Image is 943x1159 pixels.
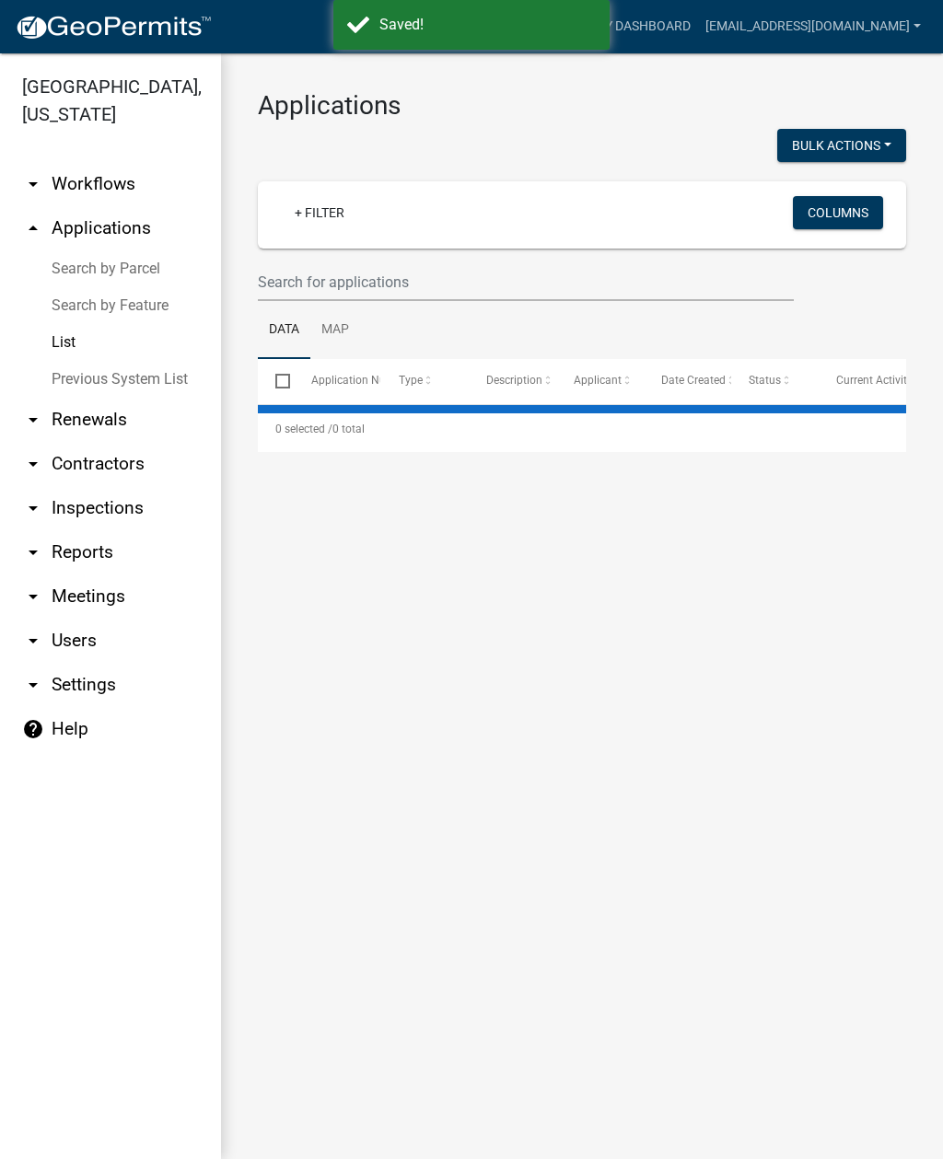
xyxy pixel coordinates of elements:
[556,359,644,403] datatable-header-cell: Applicant
[399,374,423,387] span: Type
[22,718,44,740] i: help
[22,409,44,431] i: arrow_drop_down
[310,301,360,360] a: Map
[587,9,698,44] a: My Dashboard
[22,674,44,696] i: arrow_drop_down
[749,374,781,387] span: Status
[22,585,44,608] i: arrow_drop_down
[311,374,412,387] span: Application Number
[836,374,913,387] span: Current Activity
[258,406,906,452] div: 0 total
[293,359,380,403] datatable-header-cell: Application Number
[469,359,556,403] datatable-header-cell: Description
[22,173,44,195] i: arrow_drop_down
[379,14,596,36] div: Saved!
[22,630,44,652] i: arrow_drop_down
[486,374,542,387] span: Description
[22,217,44,239] i: arrow_drop_up
[644,359,731,403] datatable-header-cell: Date Created
[22,497,44,519] i: arrow_drop_down
[258,90,906,122] h3: Applications
[661,374,726,387] span: Date Created
[380,359,468,403] datatable-header-cell: Type
[574,374,622,387] span: Applicant
[258,263,794,301] input: Search for applications
[731,359,819,403] datatable-header-cell: Status
[22,453,44,475] i: arrow_drop_down
[793,196,883,229] button: Columns
[819,359,906,403] datatable-header-cell: Current Activity
[698,9,928,44] a: [EMAIL_ADDRESS][DOMAIN_NAME]
[258,359,293,403] datatable-header-cell: Select
[22,541,44,563] i: arrow_drop_down
[258,301,310,360] a: Data
[275,423,332,435] span: 0 selected /
[280,196,359,229] a: + Filter
[777,129,906,162] button: Bulk Actions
